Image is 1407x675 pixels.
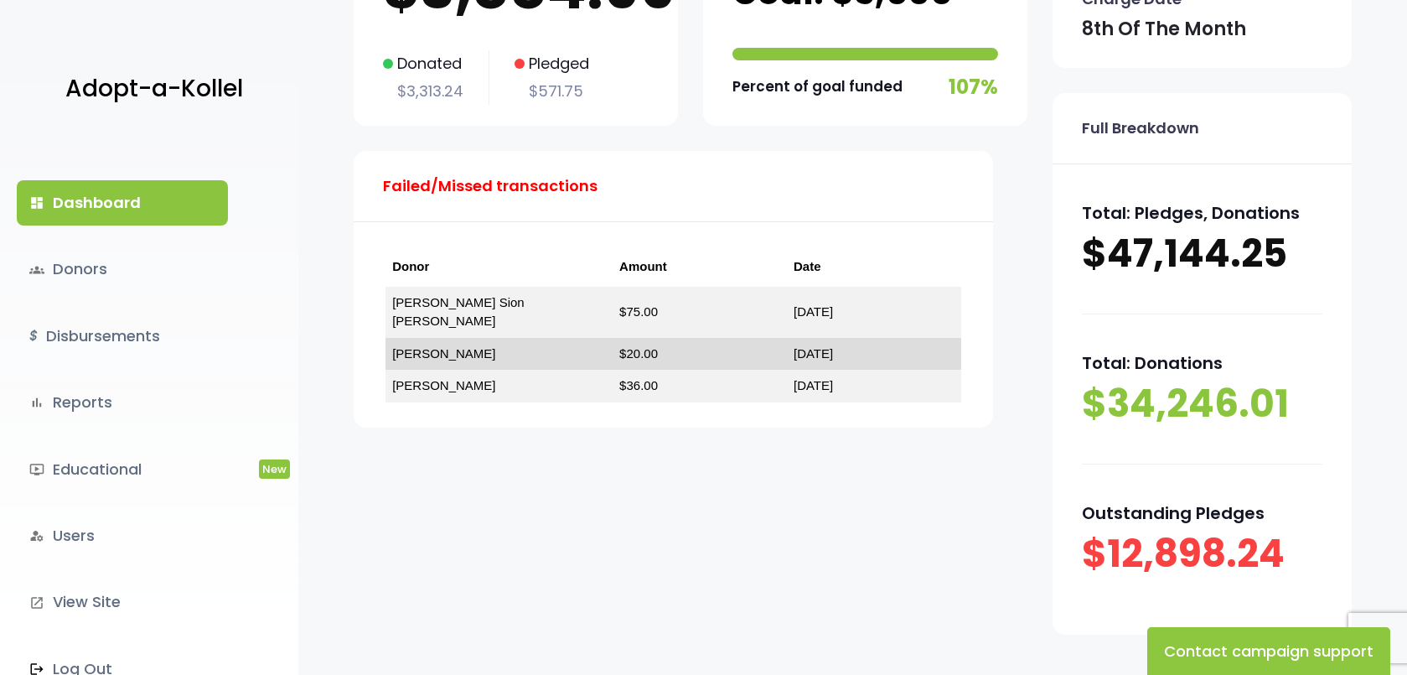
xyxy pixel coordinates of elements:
[383,173,597,200] p: Failed/Missed transactions
[29,262,44,278] span: groups
[1082,498,1322,528] p: Outstanding Pledges
[1082,348,1322,378] p: Total: Donations
[392,346,495,361] a: [PERSON_NAME]
[619,346,658,361] a: $20.00
[17,380,228,425] a: bar_chartReports
[29,395,44,410] i: bar_chart
[29,325,38,349] i: $
[732,74,903,100] p: Percent of goal funded
[392,295,525,329] a: [PERSON_NAME] Sion [PERSON_NAME]
[1147,627,1390,675] button: Contact campaign support
[65,68,243,110] p: Adopt-a-Kollel
[17,314,228,359] a: $Disbursements
[1082,378,1322,430] p: $34,246.01
[515,50,589,77] p: Pledged
[57,49,243,130] a: Adopt-a-Kollel
[259,460,290,479] span: New
[385,247,613,287] th: Donor
[794,304,833,319] a: [DATE]
[29,195,44,210] i: dashboard
[17,513,228,558] a: manage_accountsUsers
[787,247,961,287] th: Date
[1082,13,1246,46] p: 8th of the month
[29,528,44,543] i: manage_accounts
[17,447,228,492] a: ondemand_videoEducationalNew
[515,78,589,105] p: $571.75
[1082,115,1199,142] p: Full Breakdown
[1082,228,1322,280] p: $47,144.25
[17,247,228,292] a: groupsDonors
[794,378,833,392] a: [DATE]
[383,50,463,77] p: Donated
[794,346,833,361] a: [DATE]
[17,579,228,625] a: launchView Site
[619,378,658,392] a: $36.00
[1082,198,1322,228] p: Total: Pledges, Donations
[949,69,998,105] p: 107%
[392,378,495,392] a: [PERSON_NAME]
[613,247,787,287] th: Amount
[17,180,228,226] a: dashboardDashboard
[29,595,44,610] i: launch
[383,78,463,105] p: $3,313.24
[619,304,658,319] a: $75.00
[29,462,44,477] i: ondemand_video
[1082,528,1322,580] p: $12,898.24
